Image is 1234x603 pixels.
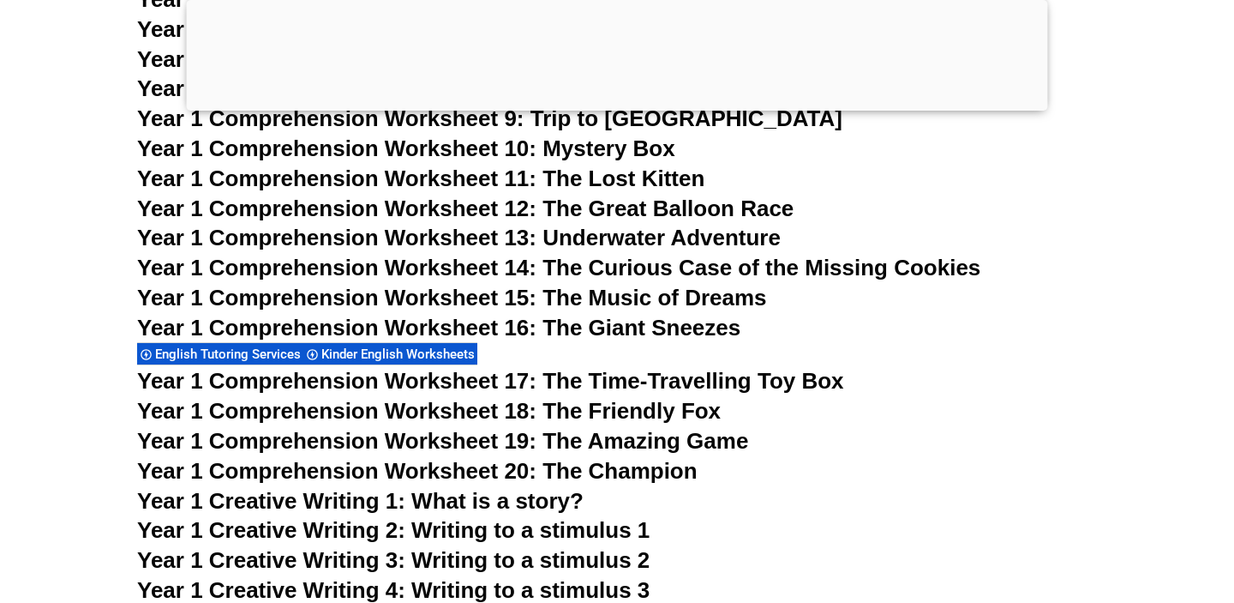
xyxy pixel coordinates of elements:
a: Year 1 Comprehension Worksheet 8: Animal Parade [137,75,684,101]
a: Year 1 Comprehension Worksheet 18: The Friendly Fox [137,398,721,424]
div: Kinder English Worksheets [303,342,477,365]
span: Kinder English Worksheets [321,347,480,362]
a: Year 1 Comprehension Worksheet 16: The Giant Sneezes [137,315,740,341]
a: Year 1 Comprehension Worksheet 7: Silly Science Day [137,46,714,72]
div: English Tutoring Services [137,342,303,365]
a: Year 1 Comprehension Worksheet 14: The Curious Case of the Missing Cookies [137,255,980,280]
a: Year 1 Creative Writing 1: What is a story? [137,488,584,514]
a: Year 1 Creative Writing 2: Writing to a stimulus 1 [137,517,650,543]
a: Year 1 Comprehension Worksheet 10: Mystery Box [137,136,675,161]
a: Year 1 Comprehension Worksheet 20: The Champion [137,458,698,484]
span: English Tutoring Services [155,347,306,362]
iframe: Chat Widget [940,409,1234,603]
a: Year 1 Comprehension Worksheet 19: The Amazing Game [137,428,748,454]
a: Year 1 Comprehension Worksheet 6: The birthday surprise [137,16,758,42]
a: Year 1 Comprehension Worksheet 11: The Lost Kitten [137,166,704,191]
a: Year 1 Comprehension Worksheet 17: The Time-Travelling Toy Box [137,368,844,394]
a: Year 1 Comprehension Worksheet 13: Underwater Adventure [137,225,781,250]
a: Year 1 Comprehension Worksheet 12: The Great Balloon Race [137,196,794,221]
a: Year 1 Comprehension Worksheet 15: The Music of Dreams [137,285,767,311]
a: Year 1 Creative Writing 4: Writing to a stimulus 3 [137,577,650,603]
a: Year 1 Creative Writing 3: Writing to a stimulus 2 [137,547,650,573]
a: Year 1 Comprehension Worksheet 9: Trip to [GEOGRAPHIC_DATA] [137,106,842,131]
